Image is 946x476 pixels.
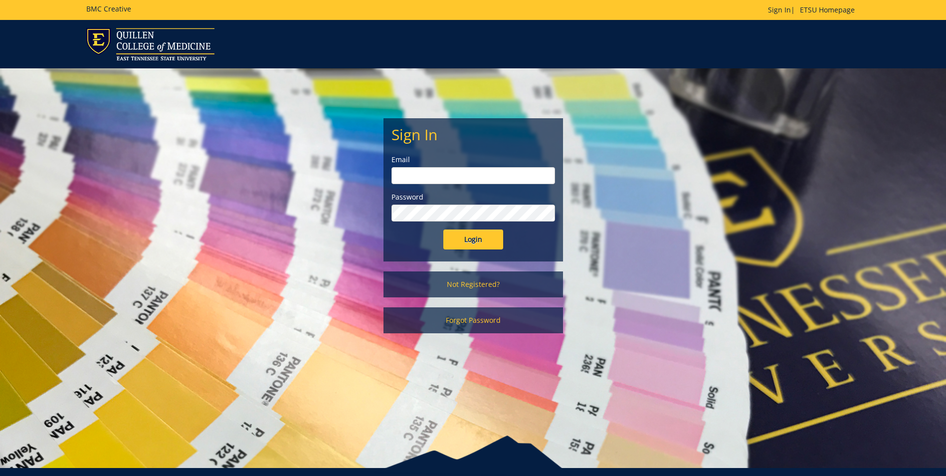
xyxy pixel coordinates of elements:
[443,230,503,249] input: Login
[383,307,563,333] a: Forgot Password
[795,5,860,14] a: ETSU Homepage
[383,271,563,297] a: Not Registered?
[768,5,791,14] a: Sign In
[768,5,860,15] p: |
[86,5,131,12] h5: BMC Creative
[391,126,555,143] h2: Sign In
[86,28,214,60] img: ETSU logo
[391,192,555,202] label: Password
[391,155,555,165] label: Email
